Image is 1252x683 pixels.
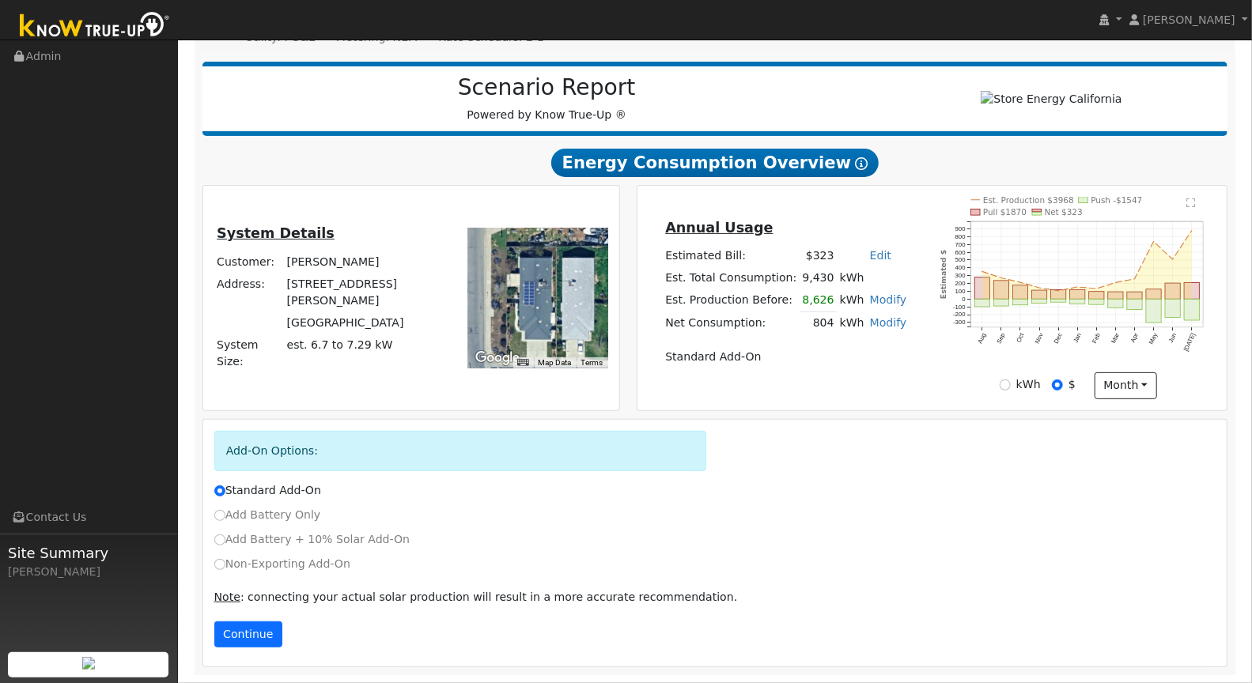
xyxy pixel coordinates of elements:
span: [PERSON_NAME] [1143,13,1235,26]
input: Add Battery + 10% Solar Add-On [214,534,225,545]
text: Aug [977,332,988,345]
span: : connecting your actual solar production will result in a more accurate recommendation. [214,591,738,603]
text: Estimated $ [940,250,948,299]
img: Store Energy California [981,91,1122,108]
rect: onclick="" [1013,300,1028,305]
circle: onclick="" [1019,281,1022,284]
text: 500 [955,257,966,264]
rect: onclick="" [1108,292,1123,299]
text: Dec [1053,332,1064,345]
rect: onclick="" [1108,300,1123,308]
td: System Size [284,334,437,373]
rect: onclick="" [1147,289,1162,300]
text: [DATE] [1183,332,1197,353]
circle: onclick="" [982,270,984,273]
circle: onclick="" [1095,288,1098,290]
text:  [1187,198,1196,208]
circle: onclick="" [1191,229,1193,232]
td: kWh [837,267,910,289]
td: Estimated Bill: [663,244,800,266]
text: 600 [955,249,966,256]
div: Powered by Know True-Up ® [210,74,883,123]
text: Apr [1129,332,1140,344]
td: 804 [800,311,837,334]
circle: onclick="" [1038,287,1041,289]
text: 800 [955,233,966,240]
text: -100 [953,304,965,311]
rect: onclick="" [1185,300,1200,321]
label: $ [1069,376,1076,393]
a: Terms (opens in new tab) [581,358,603,367]
text: May [1148,332,1159,345]
button: Keyboard shortcuts [517,357,528,368]
rect: onclick="" [1166,283,1181,299]
td: [STREET_ADDRESS][PERSON_NAME] [284,273,437,311]
circle: onclick="" [1000,277,1003,279]
text: Pull $1870 [983,207,1027,217]
img: Google [471,348,524,368]
circle: onclick="" [1114,281,1117,284]
text: Push -$1547 [1091,195,1143,205]
td: 9,430 [800,267,837,289]
circle: onclick="" [1076,286,1079,289]
input: $ [1052,379,1063,391]
rect: onclick="" [1013,285,1028,300]
label: Add Battery Only [214,507,321,523]
input: Add Battery Only [214,510,225,521]
div: [PERSON_NAME] [8,564,169,580]
span: Site Summary [8,542,169,564]
button: Continue [214,621,282,648]
button: Map Data [539,357,572,368]
td: $323 [800,244,837,266]
rect: onclick="" [994,300,1009,307]
text: 300 [955,272,966,279]
rect: onclick="" [1147,300,1162,323]
label: Add Battery + 10% Solar Add-On [214,531,410,548]
text: 900 [955,225,966,232]
u: System Details [217,225,335,241]
circle: onclick="" [1134,277,1137,280]
rect: onclick="" [1070,290,1085,300]
img: retrieve [82,657,95,670]
button: month [1095,372,1157,399]
text: Sep [996,332,1007,345]
input: Standard Add-On [214,485,225,496]
label: Standard Add-On [214,482,321,499]
text: 200 [955,280,966,287]
td: Est. Production Before: [663,289,800,312]
u: Annual Usage [665,220,773,236]
circle: onclick="" [1172,258,1174,261]
text: 700 [955,241,966,248]
label: Non-Exporting Add-On [214,556,350,572]
i: Show Help [855,157,868,170]
text: -300 [953,319,965,326]
a: Edit [870,249,891,262]
rect: onclick="" [1089,292,1104,300]
td: [GEOGRAPHIC_DATA] [284,311,437,334]
rect: onclick="" [1051,290,1066,300]
td: Standard Add-On [663,345,910,368]
rect: onclick="" [1089,300,1104,305]
rect: onclick="" [975,300,990,308]
text: Oct [1016,331,1027,343]
rect: onclick="" [1127,300,1142,310]
rect: onclick="" [1185,283,1200,300]
rect: onclick="" [1070,300,1085,304]
a: Modify [870,316,907,329]
text: Net $323 [1045,207,1083,217]
td: Est. Total Consumption: [663,267,800,289]
rect: onclick="" [994,281,1009,299]
td: Net Consumption: [663,311,800,334]
u: Note [214,591,240,603]
label: kWh [1016,376,1041,393]
td: Address: [214,273,284,311]
text: 0 [963,296,966,303]
td: System Size: [214,334,284,373]
text: Jun [1167,332,1178,344]
text: Est. Production $3968 [983,195,1074,205]
text: Nov [1034,332,1045,345]
div: Add-On Options: [214,431,707,471]
span: Energy Consumption Overview [551,149,879,177]
text: 100 [955,288,966,295]
td: [PERSON_NAME] [284,251,437,273]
